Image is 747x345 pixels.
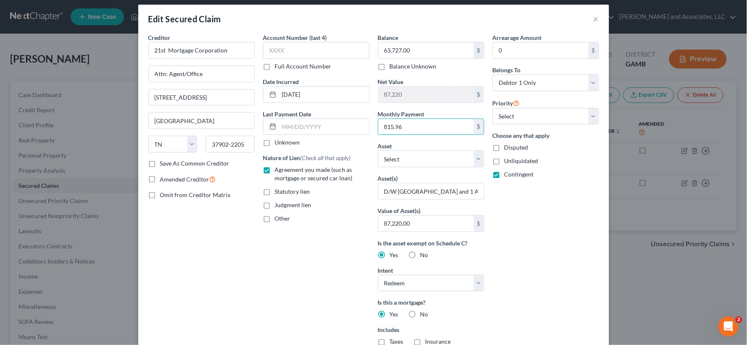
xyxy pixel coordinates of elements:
[378,110,425,119] label: Monthly Payment
[474,87,484,103] div: $
[378,142,392,150] span: Asset
[378,183,484,199] input: Specify...
[390,338,404,345] span: Taxes
[504,144,528,151] span: Disputed
[263,42,370,59] input: XXXX
[275,166,353,182] span: Agreement you made (such as mortgage or secured car loan)
[263,110,311,119] label: Last Payment Date
[378,33,399,42] label: Balance
[718,316,739,337] iframe: Intercom live chat
[425,338,451,345] span: Insurance
[493,131,599,140] label: Choose any that apply
[301,154,351,161] span: (Check all that apply)
[420,311,428,318] span: No
[474,119,484,135] div: $
[148,42,255,59] input: Search creditor by name...
[275,201,311,208] span: Judgment lien
[149,90,254,105] input: Apt, Suite, etc...
[589,42,599,58] div: $
[279,119,369,135] input: MM/DD/YYYY
[504,171,534,178] span: Contingent
[206,136,255,153] input: Enter zip...
[148,13,221,25] div: Edit Secured Claim
[160,159,230,168] label: Save As Common Creditor
[390,311,399,318] span: Yes
[148,34,171,41] span: Creditor
[378,266,393,275] label: Intent
[504,157,538,164] span: Unliquidated
[378,206,421,215] label: Value of Asset(s)
[474,216,484,232] div: $
[378,298,484,307] label: Is this a mortgage?
[378,174,398,183] label: Asset(s)
[275,215,290,222] span: Other
[736,316,742,323] span: 2
[149,113,254,129] input: Enter city...
[275,62,332,71] label: Full Account Number
[263,153,351,162] label: Nature of Lien
[420,251,428,258] span: No
[263,77,299,86] label: Date Incurred
[378,77,404,86] label: Net Value
[279,87,369,103] input: MM/DD/YYYY
[378,325,484,334] label: Includes
[275,188,310,195] span: Statutory lien
[390,62,437,71] label: Balance Unknown
[263,33,327,42] label: Account Number (last 4)
[149,66,254,82] input: Enter address...
[160,176,209,183] span: Amended Creditor
[378,87,474,103] input: 0.00
[378,42,474,58] input: 0.00
[493,98,520,108] label: Priority
[493,42,589,58] input: 0.00
[474,42,484,58] div: $
[160,191,231,198] span: Omit from Creditor Matrix
[275,138,300,147] label: Unknown
[493,33,542,42] label: Arrearage Amount
[493,66,521,74] span: Belongs To
[378,239,484,248] label: Is the asset exempt on Schedule C?
[378,119,474,135] input: 0.00
[593,14,599,24] button: ×
[378,216,474,232] input: 0.00
[390,251,399,258] span: Yes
